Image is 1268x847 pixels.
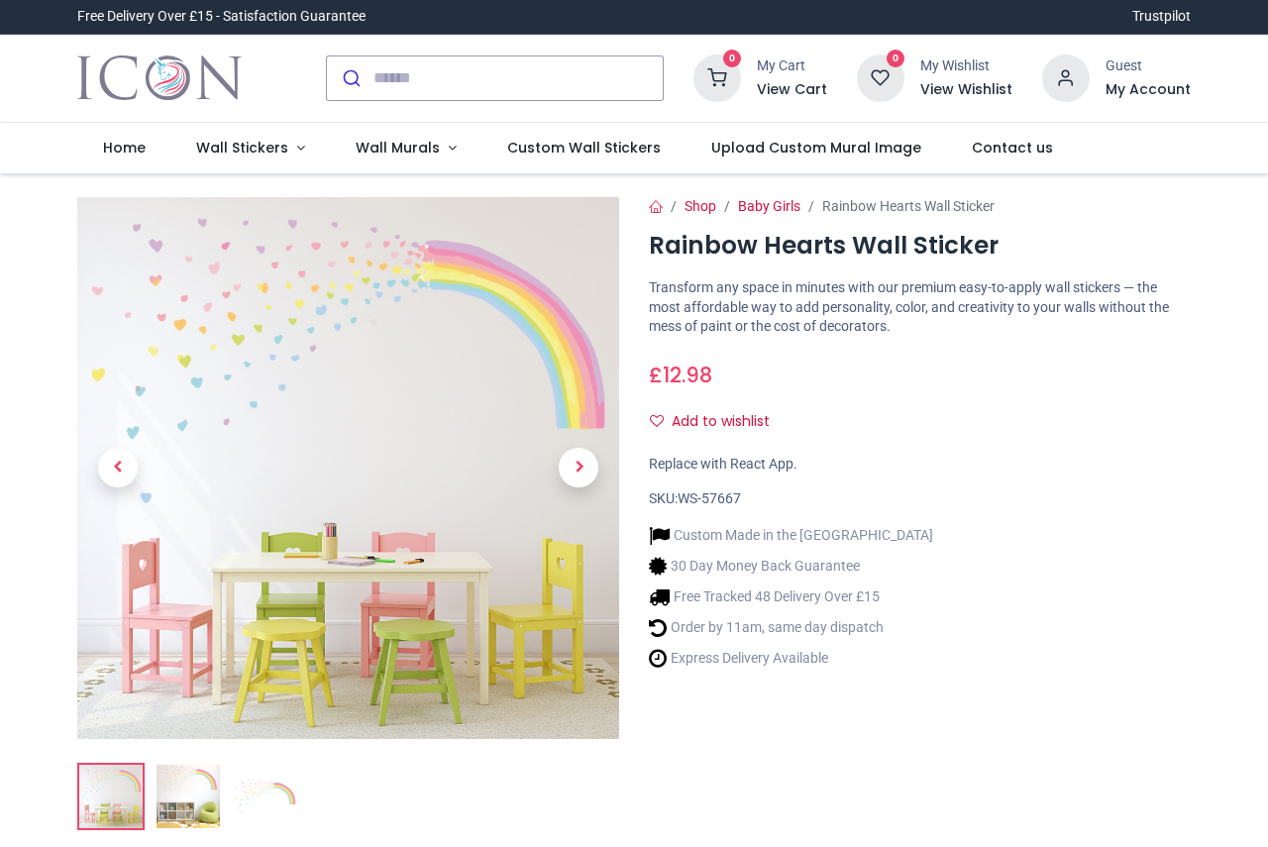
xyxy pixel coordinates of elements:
li: Order by 11am, same day dispatch [649,617,933,638]
span: Contact us [972,138,1053,158]
div: Guest [1106,56,1191,76]
div: Free Delivery Over £15 - Satisfaction Guarantee [77,7,366,27]
a: Trustpilot [1132,7,1191,27]
a: 0 [693,68,741,84]
sup: 0 [887,50,905,68]
button: Add to wishlistAdd to wishlist [649,405,787,439]
img: Rainbow Hearts Wall Sticker [77,197,619,739]
i: Add to wishlist [650,414,664,428]
a: Shop [685,198,716,214]
div: My Cart [757,56,827,76]
img: Icon Wall Stickers [77,51,241,106]
a: 0 [857,68,904,84]
li: Free Tracked 48 Delivery Over £15 [649,586,933,607]
a: View Wishlist [920,80,1012,100]
h1: Rainbow Hearts Wall Sticker [649,229,1191,263]
a: Wall Stickers [171,123,331,174]
span: 12.98 [663,361,712,389]
span: Rainbow Hearts Wall Sticker [822,198,995,214]
span: Upload Custom Mural Image [711,138,921,158]
button: Submit [327,56,373,100]
img: WS-57667-03 [234,765,297,828]
a: Previous [77,278,158,658]
a: Logo of Icon Wall Stickers [77,51,241,106]
sup: 0 [723,50,742,68]
span: Custom Wall Stickers [507,138,661,158]
li: Custom Made in the [GEOGRAPHIC_DATA] [649,525,933,546]
span: £ [649,361,712,389]
span: WS-57667 [678,490,741,506]
div: My Wishlist [920,56,1012,76]
span: Previous [98,448,138,487]
div: Replace with React App. [649,455,1191,475]
li: 30 Day Money Back Guarantee [649,556,933,577]
span: Home [103,138,146,158]
li: Express Delivery Available [649,648,933,669]
span: Wall Stickers [196,138,288,158]
a: Baby Girls [738,198,800,214]
div: SKU: [649,489,1191,509]
span: Next [559,448,598,487]
span: Wall Murals [356,138,440,158]
img: Rainbow Hearts Wall Sticker [79,765,143,828]
img: WS-57667-02 [157,765,220,828]
a: View Cart [757,80,827,100]
p: Transform any space in minutes with our premium easy-to-apply wall stickers — the most affordable... [649,278,1191,337]
a: My Account [1106,80,1191,100]
a: Next [538,278,619,658]
a: Wall Murals [330,123,481,174]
